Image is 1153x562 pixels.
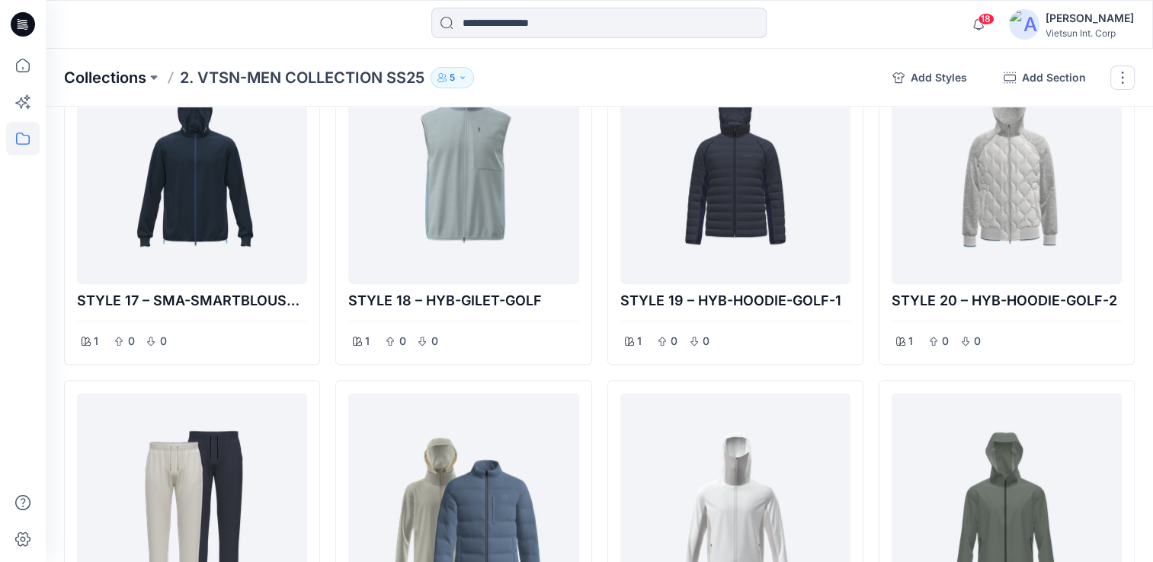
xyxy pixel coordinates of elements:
p: 1 [94,332,98,350]
p: STYLE 19 – HYB-HOODIE-GOLF-1 [620,290,850,311]
p: 0 [127,332,136,350]
span: 18 [978,13,994,25]
div: STYLE 19 – HYB-HOODIE-GOLF-1100 [607,34,863,365]
p: 0 [159,332,168,350]
p: 1 [365,332,370,350]
p: 0 [398,332,407,350]
p: 0 [973,332,982,350]
button: Add Section [991,65,1098,90]
img: avatar [1009,9,1039,40]
p: 1 [637,332,642,350]
div: Vietsun Int. Corp [1046,27,1134,39]
p: STYLE 18 – HYB-GILET-GOLF [348,290,578,311]
p: 0 [670,332,679,350]
div: STYLE 17 – SMA-SMARTBLOUSON100 [64,34,320,365]
div: [PERSON_NAME] [1046,9,1134,27]
a: Collections [64,67,146,88]
p: 0 [702,332,711,350]
div: STYLE 20 – HYB-HOODIE-GOLF-2100 [879,34,1135,365]
p: STYLE 17 – SMA-SMARTBLOUSON [77,290,307,311]
p: 2. VTSN-MEN COLLECTION SS25 [180,67,424,88]
p: 0 [941,332,950,350]
button: 5 [431,67,474,88]
p: 0 [430,332,439,350]
button: Add Styles [880,65,979,90]
p: 1 [908,332,913,350]
div: STYLE 18 – HYB-GILET-GOLF100 [335,34,591,365]
p: 5 [450,69,455,86]
p: STYLE 20 – HYB-HOODIE-GOLF-2 [892,290,1122,311]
